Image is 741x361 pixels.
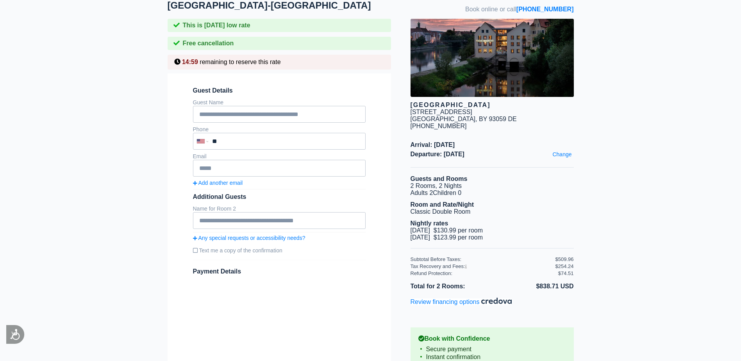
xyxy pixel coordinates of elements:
[492,281,574,291] li: $838.71 USD
[516,6,574,13] a: [PHONE_NUMBER]
[193,193,366,200] div: Additional Guests
[193,180,366,186] a: Add another email
[433,189,461,196] span: Children 0
[411,298,481,305] span: Review financing options
[193,206,236,212] label: Name for Room 2
[550,149,573,159] a: Change
[411,19,574,97] img: hotel image
[508,116,516,122] span: DE
[465,6,573,13] span: Book online or call
[411,208,574,215] li: Classic Double Room
[411,298,512,305] a: Review financing options
[193,126,209,132] label: Phone
[411,141,574,148] span: Arrival: [DATE]
[411,109,472,116] div: [STREET_ADDRESS]
[411,116,477,122] span: [GEOGRAPHIC_DATA],
[411,281,492,291] li: Total for 2 Rooms:
[193,99,224,105] label: Guest Name
[555,256,574,262] div: $509.96
[489,116,506,122] span: 93059
[411,220,448,227] b: Nightly rates
[411,151,574,158] span: Departure: [DATE]
[418,335,566,342] b: Book with Confidence
[200,59,280,65] span: remaining to reserve this rate
[558,270,574,276] div: $74.51
[193,268,241,275] span: Payment Details
[193,153,207,159] label: Email
[411,182,574,189] li: 2 Rooms, 2 Nights
[479,116,487,122] span: BY
[193,244,366,257] label: Text me a copy of the confirmation
[411,263,555,269] div: Tax Recovery and Fees:
[411,256,555,262] div: Subtotal Before Taxes:
[418,345,566,353] li: Secure payment
[193,235,366,241] a: Any special requests or accessibility needs?
[194,134,210,149] div: United States: +1
[411,175,468,182] b: Guests and Rooms
[168,19,391,32] div: This is [DATE] low rate
[411,234,483,241] span: [DATE] $123.99 per room
[411,189,574,197] li: Adults 2
[193,87,366,94] span: Guest Details
[182,59,198,65] span: 14:59
[411,227,483,234] span: [DATE] $130.99 per room
[411,123,574,130] div: [PHONE_NUMBER]
[411,201,474,208] b: Room and Rate/Night
[411,102,574,109] div: [GEOGRAPHIC_DATA]
[418,353,566,361] li: Instant confirmation
[555,263,574,269] div: $254.24
[168,37,391,50] div: Free cancellation
[411,270,558,276] div: Refund Protection:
